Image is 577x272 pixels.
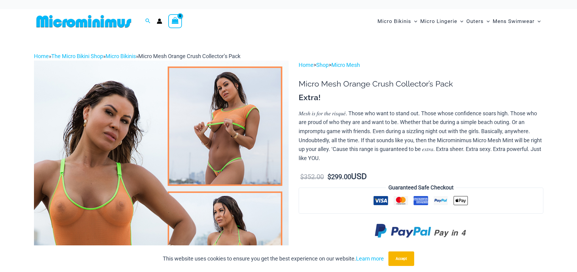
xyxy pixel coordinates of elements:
span: Menu Toggle [535,14,541,29]
bdi: 352.00 [300,173,324,181]
a: Learn more [356,255,384,262]
img: MM SHOP LOGO FLAT [34,15,134,28]
span: » » » [34,53,240,59]
a: Micro Mesh [331,62,360,68]
h1: Micro Mesh Orange Crush Collector’s Pack [299,79,543,89]
a: Account icon link [157,18,162,24]
a: OutersMenu ToggleMenu Toggle [465,12,491,31]
a: Micro BikinisMenu ToggleMenu Toggle [376,12,419,31]
a: Mens SwimwearMenu ToggleMenu Toggle [491,12,542,31]
a: Micro Bikinis [106,53,136,59]
span: Micro Lingerie [420,14,457,29]
bdi: 299.00 [327,173,351,181]
legend: Guaranteed Safe Checkout [386,183,456,192]
span: Menu Toggle [484,14,490,29]
a: The Micro Bikini Shop [51,53,103,59]
p: This website uses cookies to ensure you get the best experience on our website. [163,254,384,263]
p: USD [299,172,543,182]
p: 𝑀𝑒𝑠ℎ 𝑖𝑠 𝑓𝑜𝑟 𝑡ℎ𝑒 𝑟𝑖𝑠𝑞𝑢𝑒́. Those who want to stand out. Those whose confidence soars high. Those wh... [299,109,543,163]
nav: Site Navigation [375,11,543,31]
span: $ [300,173,304,181]
p: > > [299,61,543,70]
a: Search icon link [145,18,151,25]
span: Micro Mesh Orange Crush Collector’s Pack [138,53,240,59]
a: Shop [316,62,329,68]
h3: Extra! [299,93,543,103]
span: Micro Bikinis [377,14,411,29]
span: Outers [466,14,484,29]
button: Accept [388,251,414,266]
a: Home [299,62,314,68]
span: Mens Swimwear [493,14,535,29]
span: Menu Toggle [457,14,463,29]
a: View Shopping Cart, empty [168,14,182,28]
span: $ [327,173,331,181]
a: Micro LingerieMenu ToggleMenu Toggle [419,12,465,31]
span: Menu Toggle [411,14,417,29]
a: Home [34,53,49,59]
